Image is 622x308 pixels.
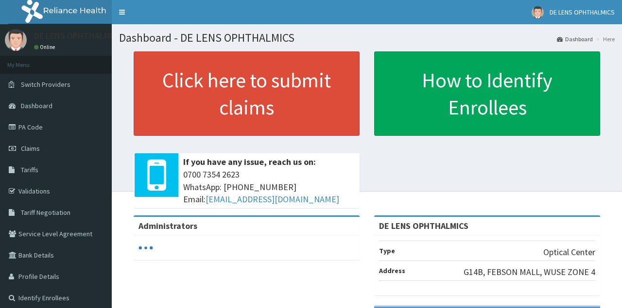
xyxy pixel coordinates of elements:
span: Switch Providers [21,80,70,89]
a: How to Identify Enrollees [374,51,600,136]
p: DE LENS OPHTHALMICS [34,32,122,40]
svg: audio-loading [138,241,153,255]
a: Click here to submit claims [134,51,360,136]
span: DE LENS OPHTHALMICS [550,8,615,16]
a: Dashboard [557,35,593,43]
img: User Image [532,6,544,18]
span: Tariffs [21,165,38,174]
li: Here [594,35,615,43]
p: Optical Center [543,246,595,259]
a: [EMAIL_ADDRESS][DOMAIN_NAME] [206,194,339,205]
span: Claims [21,144,40,153]
b: Type [379,246,395,255]
span: 0700 7354 2623 WhatsApp: [PHONE_NUMBER] Email: [183,168,355,206]
p: G14B, FEBSON MALL, WUSE ZONE 4 [464,266,595,278]
a: Online [34,44,57,50]
img: User Image [5,29,27,51]
span: Tariff Negotiation [21,208,70,217]
b: Address [379,266,405,275]
strong: DE LENS OPHTHALMICS [379,220,468,231]
h1: Dashboard - DE LENS OPHTHALMICS [119,32,615,44]
b: If you have any issue, reach us on: [183,156,316,167]
span: Dashboard [21,101,52,110]
b: Administrators [138,220,197,231]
